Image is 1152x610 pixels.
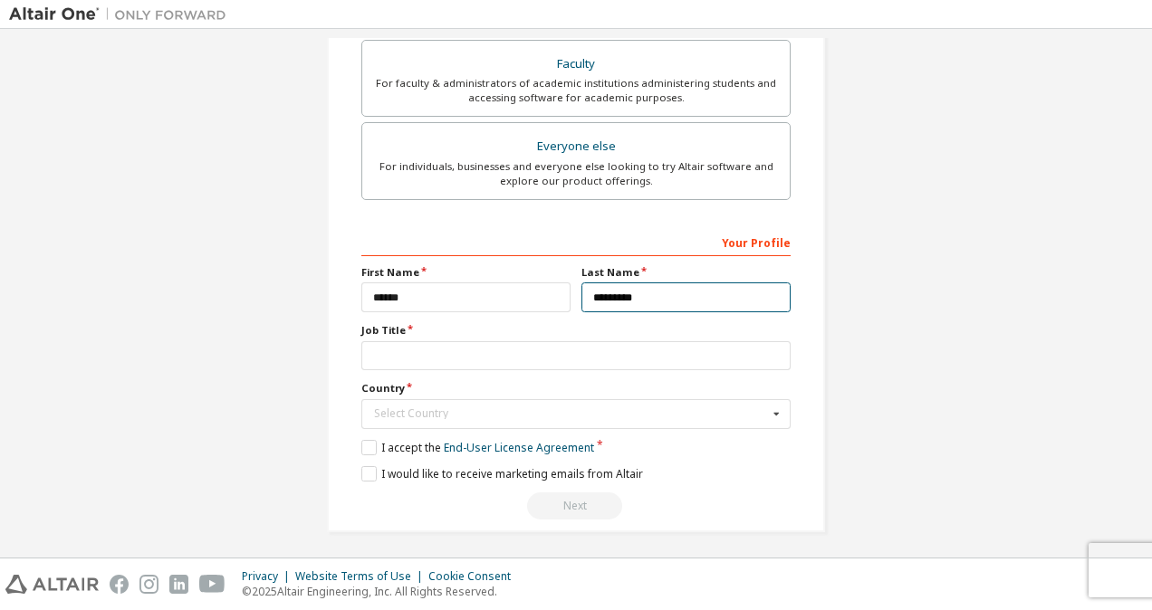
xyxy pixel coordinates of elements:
img: facebook.svg [110,575,129,594]
div: For individuals, businesses and everyone else looking to try Altair software and explore our prod... [373,159,779,188]
div: Select Country [374,408,768,419]
img: youtube.svg [199,575,226,594]
p: © 2025 Altair Engineering, Inc. All Rights Reserved. [242,584,522,599]
div: Website Terms of Use [295,569,428,584]
div: Everyone else [373,134,779,159]
div: Cookie Consent [428,569,522,584]
img: Altair One [9,5,235,24]
div: Privacy [242,569,295,584]
label: Country [361,381,791,396]
label: I would like to receive marketing emails from Altair [361,466,643,481]
img: instagram.svg [139,575,158,594]
img: altair_logo.svg [5,575,99,594]
img: linkedin.svg [169,575,188,594]
div: Your Profile [361,227,791,256]
a: End-User License Agreement [444,440,594,455]
div: Faculty [373,52,779,77]
label: I accept the [361,440,594,455]
label: First Name [361,265,571,280]
label: Last Name [581,265,791,280]
div: Read and acccept EULA to continue [361,492,791,519]
label: Job Title [361,323,791,338]
div: For faculty & administrators of academic institutions administering students and accessing softwa... [373,76,779,105]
